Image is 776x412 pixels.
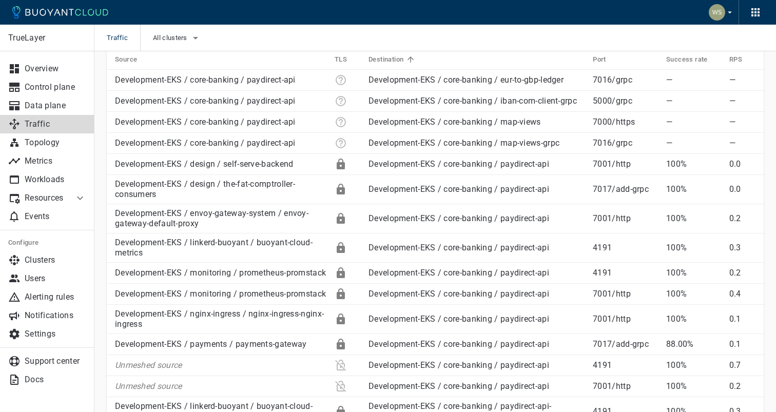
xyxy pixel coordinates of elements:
div: Unknown [335,116,347,128]
h5: Source [115,55,137,64]
p: 100% [666,381,721,391]
h5: TLS [335,55,347,64]
a: Development-EKS / core-banking / iban-com-client-grpc [368,96,577,106]
p: Users [25,273,86,284]
img: Weichung Shaw [709,4,725,21]
a: Development-EKS / core-banking / paydirect-api [115,96,296,106]
p: 100% [666,243,721,253]
p: 100% [666,268,721,278]
a: Development-EKS / core-banking / paydirect-api [368,314,549,324]
p: Traffic [25,119,86,129]
p: Data plane [25,101,86,111]
p: 4191 [593,360,658,370]
a: Development-EKS / core-banking / paydirect-api [368,159,549,169]
p: 7001 / http [593,213,658,224]
a: Development-EKS / core-banking / paydirect-api [368,289,549,299]
span: Traffic [107,25,140,51]
h5: Configure [8,239,86,247]
p: Unmeshed source [115,360,326,370]
p: 0.1 [729,339,755,349]
p: TrueLayer [8,33,86,43]
p: 5000 / grpc [593,96,658,106]
a: Development-EKS / payments / payments-gateway [115,339,307,349]
p: Metrics [25,156,86,166]
div: Plaintext [335,359,347,371]
p: Unmeshed source [115,381,326,391]
p: Workloads [25,174,86,185]
a: Development-EKS / monitoring / prometheus-promstack [115,268,326,278]
span: Port [593,55,619,64]
span: Success rate [666,55,721,64]
div: Unknown [335,137,347,149]
div: Unknown [335,74,347,86]
p: 4191 [593,243,658,253]
p: Clusters [25,255,86,265]
h5: RPS [729,55,742,64]
p: Notifications [25,310,86,321]
a: Development-EKS / core-banking / map-views [368,117,541,127]
div: Plaintext [335,380,347,393]
a: Development-EKS / envoy-gateway-system / envoy-gateway-default-proxy [115,208,308,228]
span: Source [115,55,150,64]
p: Alerting rules [25,292,86,302]
div: Unknown [335,95,347,107]
p: 7000 / https [593,117,658,127]
button: All clusters [153,30,202,46]
p: 4191 [593,268,658,278]
a: Development-EKS / design / self-serve-backend [115,159,294,169]
p: 0.2 [729,213,755,224]
a: Development-EKS / core-banking / paydirect-api [115,117,296,127]
h5: Success rate [666,55,708,64]
p: Resources [25,193,66,203]
p: 0.0 [729,184,755,194]
p: — [729,138,755,148]
p: 100% [666,159,721,169]
p: — [666,117,721,127]
span: All clusters [153,34,189,42]
p: 100% [666,289,721,299]
p: 0.3 [729,243,755,253]
p: — [666,75,721,85]
p: Control plane [25,82,86,92]
a: Development-EKS / design / the-fat-comptroller-consumers [115,179,295,199]
p: 7001 / http [593,314,658,324]
p: 7001 / http [593,289,658,299]
p: 100% [666,360,721,370]
a: Development-EKS / core-banking / paydirect-api [368,381,549,391]
p: 7016 / grpc [593,138,658,148]
a: Development-EKS / nginx-ingress / nginx-ingress-nginx-ingress [115,309,324,329]
p: Support center [25,356,86,366]
a: Development-EKS / core-banking / paydirect-api [368,360,549,370]
p: 88.00% [666,339,721,349]
a: Development-EKS / monitoring / prometheus-promstack [115,289,326,299]
p: 0.1 [729,314,755,324]
p: Topology [25,138,86,148]
p: Events [25,211,86,222]
p: 7016 / grpc [593,75,658,85]
p: 7001 / http [593,381,658,391]
p: 7017 / add-grpc [593,339,658,349]
p: Settings [25,329,86,339]
p: — [666,96,721,106]
p: 100% [666,213,721,224]
a: Development-EKS / core-banking / paydirect-api [368,268,549,278]
p: — [729,96,755,106]
p: Docs [25,375,86,385]
a: Development-EKS / core-banking / paydirect-api [115,75,296,85]
a: Development-EKS / core-banking / map-views-grpc [368,138,559,148]
p: — [729,75,755,85]
span: TLS [335,55,360,64]
h5: Port [593,55,606,64]
p: 100% [666,314,721,324]
p: 100% [666,184,721,194]
p: 7017 / add-grpc [593,184,658,194]
a: Development-EKS / linkerd-buoyant / buoyant-cloud-metrics [115,238,313,258]
p: 0.0 [729,159,755,169]
p: 0.2 [729,381,755,391]
a: Development-EKS / core-banking / eur-to-gbp-ledger [368,75,564,85]
a: Development-EKS / core-banking / paydirect-api [368,339,549,349]
span: Destination [368,55,417,64]
span: RPS [729,55,755,64]
p: 7001 / http [593,159,658,169]
a: Development-EKS / core-banking / paydirect-api [368,243,549,252]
